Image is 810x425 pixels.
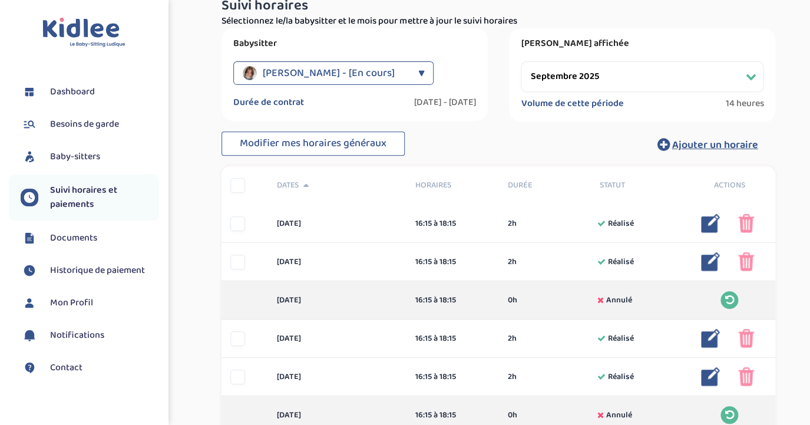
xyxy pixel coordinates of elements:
span: Réalisé [608,256,634,268]
div: [DATE] [268,409,406,421]
div: [DATE] [268,332,406,345]
span: [PERSON_NAME] - [En cours] [263,61,395,85]
span: Annulé [606,294,632,307]
span: Annulé [606,409,632,421]
span: Contact [50,361,82,375]
a: Contact [21,359,159,377]
img: babysitters.svg [21,148,38,166]
span: Réalisé [608,371,634,383]
img: modifier_bleu.png [701,252,720,271]
a: Dashboard [21,83,159,101]
span: 14 heures [725,98,763,110]
span: Historique de paiement [50,263,145,278]
div: 16:15 à 18:15 [415,332,490,345]
a: Baby-sitters [21,148,159,166]
span: Mon Profil [50,296,93,310]
label: Volume de cette période [521,98,623,110]
div: [DATE] [268,371,406,383]
span: Ajouter un horaire [672,137,758,153]
a: Besoins de garde [21,116,159,133]
span: Dashboard [50,85,95,99]
div: Statut [591,179,683,192]
div: Actions [683,179,776,192]
span: 0h [507,294,517,307]
img: suivihoraire.svg [21,262,38,279]
span: Documents [50,231,97,245]
img: modifier_bleu.png [701,214,720,233]
img: poubelle_rose.png [738,329,754,348]
img: dashboard.svg [21,83,38,101]
span: Horaires [415,179,490,192]
span: 2h [507,218,516,230]
a: Suivi horaires et paiements [21,183,159,212]
div: 16:15 à 18:15 [415,256,490,268]
span: 2h [507,371,516,383]
img: poubelle_rose.png [738,252,754,271]
label: Babysitter [233,38,476,50]
img: besoin.svg [21,116,38,133]
div: 16:15 à 18:15 [415,218,490,230]
img: modifier_bleu.png [701,329,720,348]
img: profil.svg [21,294,38,312]
div: 16:15 à 18:15 [415,371,490,383]
span: Réalisé [608,218,634,230]
a: Documents [21,229,159,247]
div: 16:15 à 18:15 [415,409,490,421]
span: Suivi horaires et paiements [50,183,159,212]
img: documents.svg [21,229,38,247]
div: [DATE] [268,256,406,268]
span: 2h [507,256,516,268]
span: Notifications [50,328,104,342]
img: poubelle_rose.png [738,367,754,386]
span: Réalisé [608,332,634,345]
div: Durée [498,179,591,192]
span: Baby-sitters [50,150,100,164]
span: Modifier mes horaires généraux [240,135,386,151]
span: 0h [507,409,517,421]
span: 2h [507,332,516,345]
img: poubelle_rose.png [738,214,754,233]
img: avatar_bihan-julie_2024_08_22_13_46_10.png [243,66,257,80]
div: [DATE] [268,218,406,230]
img: suivihoraire.svg [21,189,38,206]
div: ▼ [418,61,424,85]
button: Modifier mes horaires généraux [221,131,405,156]
img: logo.svg [42,18,125,48]
a: Notifications [21,327,159,344]
button: Ajouter un horaire [639,131,775,157]
span: Besoins de garde [50,117,119,131]
img: modifier_bleu.png [701,367,720,386]
label: [PERSON_NAME] affichée [521,38,763,50]
a: Mon Profil [21,294,159,312]
img: contact.svg [21,359,38,377]
div: 16:15 à 18:15 [415,294,490,307]
label: Durée de contrat [233,97,304,108]
p: Sélectionnez le/la babysitter et le mois pour mettre à jour le suivi horaires [221,14,775,28]
label: [DATE] - [DATE] [414,97,476,108]
img: notification.svg [21,327,38,344]
div: Dates [268,179,406,192]
div: [DATE] [268,294,406,307]
a: Historique de paiement [21,262,159,279]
